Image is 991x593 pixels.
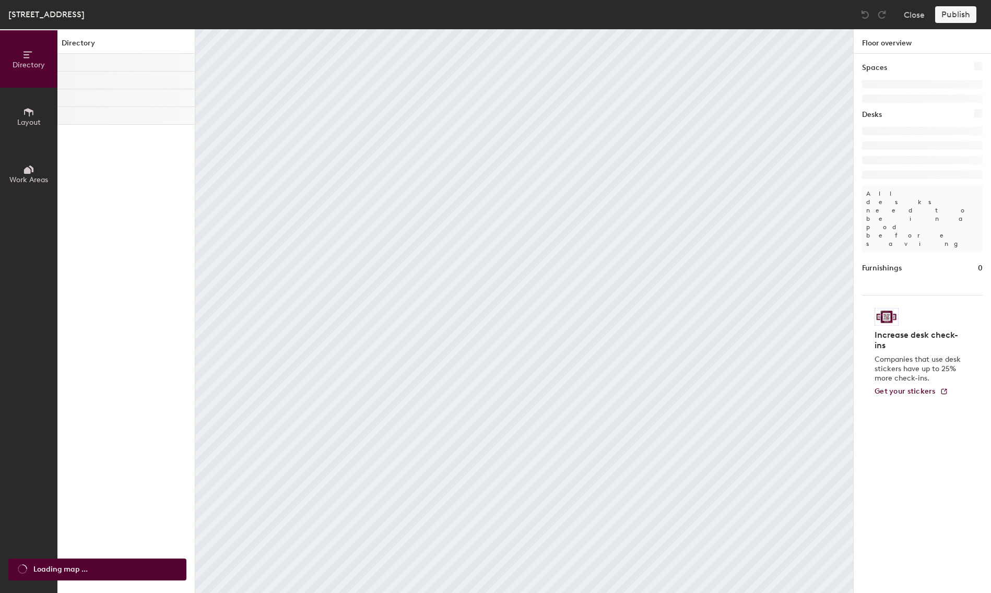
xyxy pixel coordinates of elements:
h1: Furnishings [862,263,902,274]
p: All desks need to be in a pod before saving [862,185,983,252]
h1: Directory [57,38,195,54]
span: Layout [17,118,41,127]
p: Companies that use desk stickers have up to 25% more check-ins. [875,355,964,383]
img: Sticker logo [875,308,899,326]
span: Directory [13,61,45,69]
h1: 0 [978,263,983,274]
h4: Increase desk check-ins [875,330,964,351]
img: Redo [877,9,887,20]
h1: Desks [862,109,882,121]
span: Work Areas [9,175,48,184]
h1: Spaces [862,62,887,74]
a: Get your stickers [875,387,948,396]
span: Get your stickers [875,387,936,396]
h1: Floor overview [854,29,991,54]
span: Loading map ... [33,564,88,575]
button: Close [904,6,925,23]
div: [STREET_ADDRESS] [8,8,85,21]
canvas: Map [195,29,853,593]
img: Undo [860,9,870,20]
